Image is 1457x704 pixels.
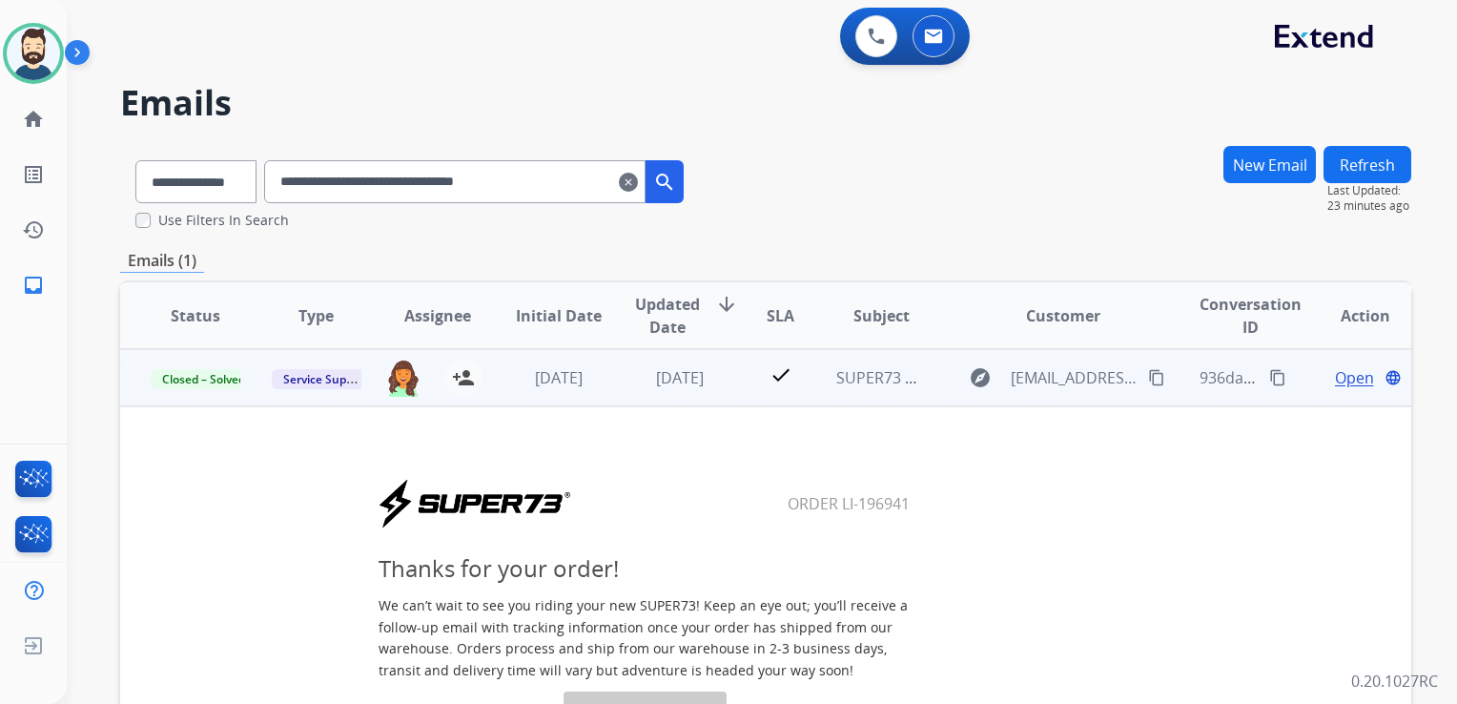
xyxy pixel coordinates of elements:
[379,551,911,586] h2: Thanks for your order!
[853,304,910,327] span: Subject
[7,27,60,80] img: avatar
[120,249,204,273] p: Emails (1)
[1011,366,1138,389] span: [EMAIL_ADDRESS][DOMAIN_NAME]
[22,163,45,186] mat-icon: list_alt
[1200,293,1302,339] span: Conversation ID
[452,366,475,389] mat-icon: person_add
[969,366,992,389] mat-icon: explore
[1351,670,1438,693] p: 0.20.1027RC
[298,304,334,327] span: Type
[770,363,792,386] mat-icon: check
[715,293,738,316] mat-icon: arrow_downward
[22,218,45,241] mat-icon: history
[22,108,45,131] mat-icon: home
[404,304,471,327] span: Assignee
[635,293,700,339] span: Updated Date
[1327,183,1411,198] span: Last Updated:
[1385,369,1402,386] mat-icon: language
[1324,146,1411,183] button: Refresh
[656,367,704,388] span: [DATE]
[171,304,220,327] span: Status
[1290,282,1411,349] th: Action
[120,84,1411,122] h2: Emails
[1327,198,1411,214] span: 23 minutes ago
[788,493,910,514] span: Order LI-196941
[836,367,1103,388] span: SUPER73 Order LI-196941 Confirmed!
[151,369,257,389] span: Closed – Solved
[380,480,570,528] img: SUPER73
[272,369,380,389] span: Service Support
[158,211,289,230] label: Use Filters In Search
[516,304,602,327] span: Initial Date
[653,171,676,194] mat-icon: search
[767,304,794,327] span: SLA
[1148,369,1165,386] mat-icon: content_copy
[1269,369,1286,386] mat-icon: content_copy
[379,595,911,681] p: We can’t wait to see you riding your new SUPER73! Keep an eye out; you’ll receive a follow-up ema...
[1026,304,1100,327] span: Customer
[619,171,638,194] mat-icon: clear
[1223,146,1316,183] button: New Email
[535,367,583,388] span: [DATE]
[1335,366,1374,389] span: Open
[22,274,45,297] mat-icon: inbox
[385,359,421,397] img: agent-avatar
